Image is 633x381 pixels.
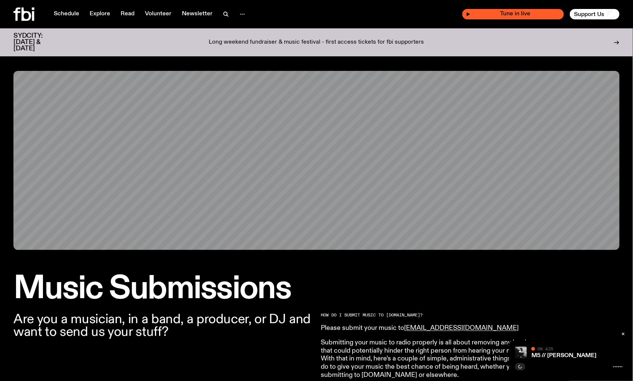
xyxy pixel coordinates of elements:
p: Please submit your music to [321,324,536,332]
p: Are you a musician, in a band, a producer, or DJ and want to send us your stuff? [13,313,312,338]
a: Schedule [49,9,84,19]
p: Submitting your music to radio properly is all about removing any barriers that could potentially... [321,339,536,379]
h2: HOW DO I SUBMIT MUSIC TO [DOMAIN_NAME]? [321,313,536,317]
a: M5 // [PERSON_NAME] [531,353,597,359]
button: On AirM5 // [PERSON_NAME]Tune in live [462,9,564,19]
span: Tune in live [471,11,560,17]
a: Read [116,9,139,19]
a: Newsletter [177,9,217,19]
p: Long weekend fundraiser & music festival - first access tickets for fbi supporters [209,39,424,46]
span: Support Us [574,11,605,18]
a: [EMAIL_ADDRESS][DOMAIN_NAME] [404,325,519,331]
a: Explore [85,9,115,19]
h1: Music Submissions [13,274,620,304]
a: Volunteer [140,9,176,19]
span: On Air [537,346,553,351]
h3: SYDCITY: [DATE] & [DATE] [13,33,61,52]
button: Support Us [570,9,620,19]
